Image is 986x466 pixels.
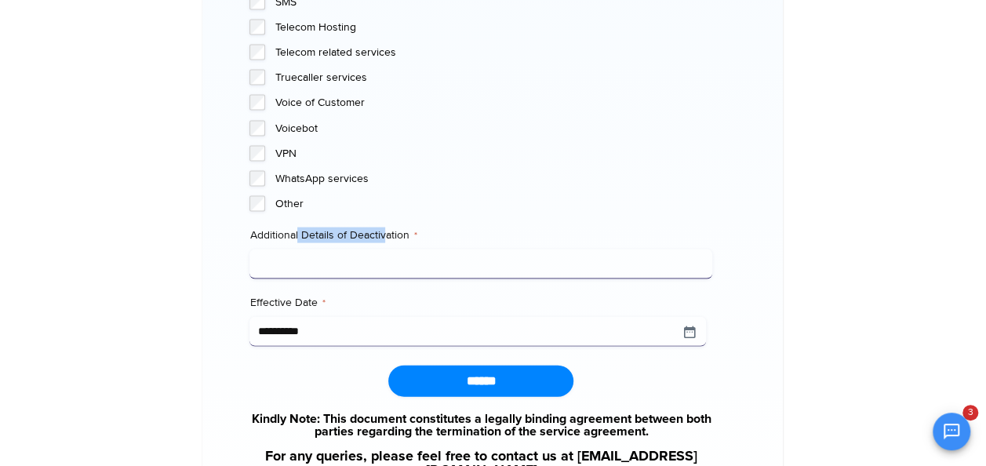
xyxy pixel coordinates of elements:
a: Kindly Note: This document constitutes a legally binding agreement between both parties regarding... [249,413,712,438]
label: Telecom Hosting [275,20,712,35]
label: Telecom related services [275,45,712,60]
label: Voicebot [275,121,712,137]
label: Other [275,196,712,212]
label: Truecaller services [275,70,712,86]
label: WhatsApp services [275,171,712,187]
label: Effective Date [249,295,712,311]
label: Voice of Customer [275,95,712,111]
button: Open chat [933,413,970,450]
label: VPN [275,146,712,162]
span: 3 [962,405,978,420]
label: Additional Details of Deactivation [249,228,712,243]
